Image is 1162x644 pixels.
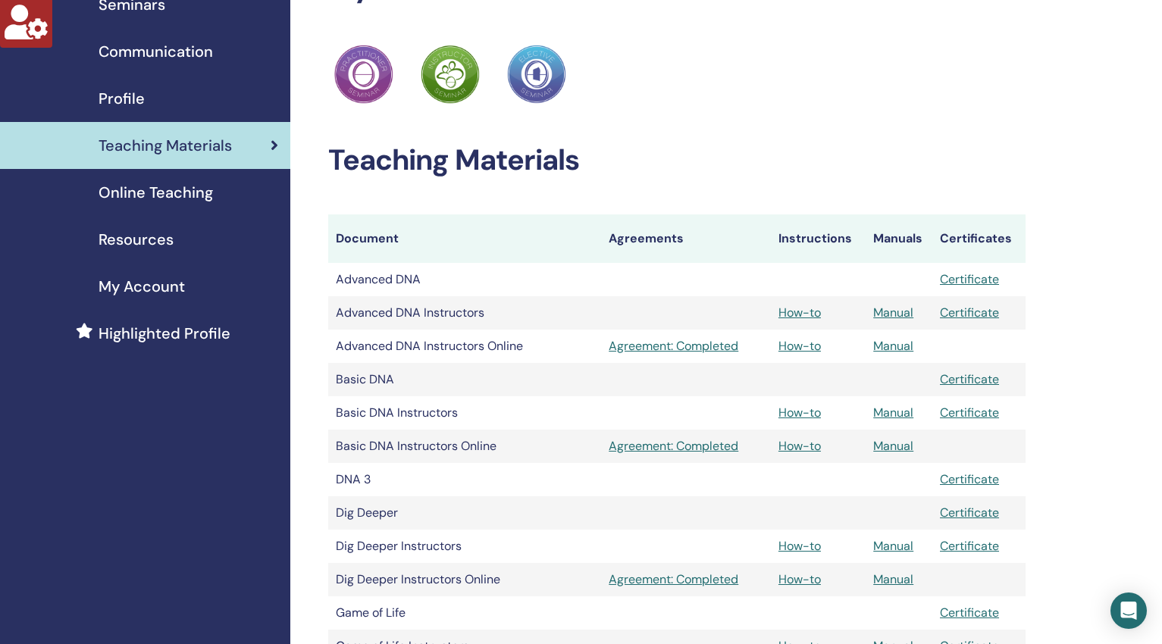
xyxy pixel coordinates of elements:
span: Communication [99,40,213,63]
a: Agreement: Completed [609,337,763,355]
a: Manual [873,538,913,554]
a: Manual [873,338,913,354]
span: Online Teaching [99,181,213,204]
a: Certificate [940,371,999,387]
img: Practitioner [507,45,566,104]
a: Certificate [940,538,999,554]
a: How-to [778,305,821,320]
a: Certificate [940,505,999,521]
a: How-to [778,438,821,454]
td: Basic DNA Instructors Online [328,430,601,463]
th: Instructions [771,214,866,263]
span: Profile [99,87,145,110]
a: Certificate [940,405,999,420]
a: How-to [778,538,821,554]
img: Practitioner [334,45,393,104]
span: Resources [99,228,174,251]
td: Advanced DNA Instructors Online [328,330,601,363]
span: Teaching Materials [99,134,232,157]
td: Game of Life [328,596,601,630]
div: Open Intercom Messenger [1110,592,1147,629]
a: Agreement: Completed [609,571,763,589]
td: DNA 3 [328,463,601,496]
a: Manual [873,305,913,320]
th: Document [328,214,601,263]
a: Manual [873,571,913,587]
a: Certificate [940,305,999,320]
span: My Account [99,275,185,298]
td: Dig Deeper [328,496,601,530]
a: Agreement: Completed [609,437,763,455]
h2: Teaching Materials [328,143,1026,178]
a: Certificate [940,605,999,621]
a: How-to [778,405,821,420]
a: Certificate [940,271,999,287]
a: Manual [873,405,913,420]
td: Basic DNA [328,363,601,396]
a: How-to [778,338,821,354]
span: Highlighted Profile [99,322,230,345]
td: Basic DNA Instructors [328,396,601,430]
td: Advanced DNA [328,263,601,296]
th: Manuals [866,214,932,263]
a: Manual [873,438,913,454]
td: Dig Deeper Instructors Online [328,563,601,596]
td: Dig Deeper Instructors [328,530,601,563]
th: Agreements [601,214,771,263]
td: Advanced DNA Instructors [328,296,601,330]
img: Practitioner [421,45,480,104]
a: Certificate [940,471,999,487]
th: Certificates [932,214,1026,263]
a: How-to [778,571,821,587]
